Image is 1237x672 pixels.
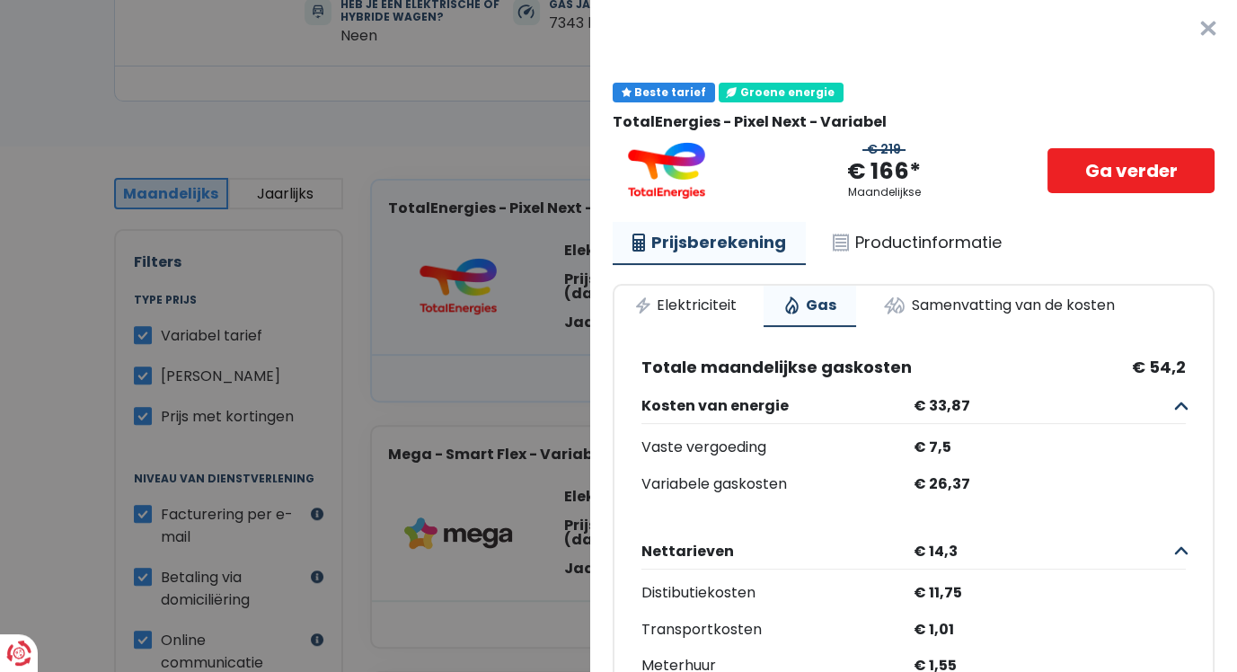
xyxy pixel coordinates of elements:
div: € 219 [862,142,906,157]
div: Variabele gaskosten [641,472,914,498]
div: Maandelijkse [848,186,921,199]
div: Distibutiekosten [641,580,914,606]
span: Kosten van energie [641,397,906,414]
div: Beste tarief [613,83,715,102]
div: € 1,01 [914,617,1186,643]
a: Elektriciteit [614,286,756,325]
div: Transportkosten [641,617,914,643]
a: Productinformatie [813,222,1021,263]
span: € 14,3 [906,543,1171,560]
div: € 166* [847,157,921,187]
a: Gas [764,286,856,327]
span: € 33,87 [906,397,1171,414]
div: € 26,37 [914,472,1186,498]
span: € 54,2 [1132,358,1186,377]
span: Totale maandelijkse gaskosten [641,358,912,377]
button: Kosten van energie € 33,87 [641,388,1186,424]
div: Vaste vergoeding [641,435,914,461]
a: Ga verder [1047,148,1215,193]
div: TotalEnergies - Pixel Next - Variabel [613,113,1215,130]
img: TotalEnergies [613,142,720,199]
a: Samenvatting van de kosten [863,286,1135,325]
button: Nettarieven € 14,3 [641,534,1186,570]
span: Nettarieven [641,543,906,560]
div: € 11,75 [914,580,1186,606]
div: € 7,5 [914,435,1186,461]
div: Groene energie [719,83,844,102]
a: Prijsberekening [613,222,806,265]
